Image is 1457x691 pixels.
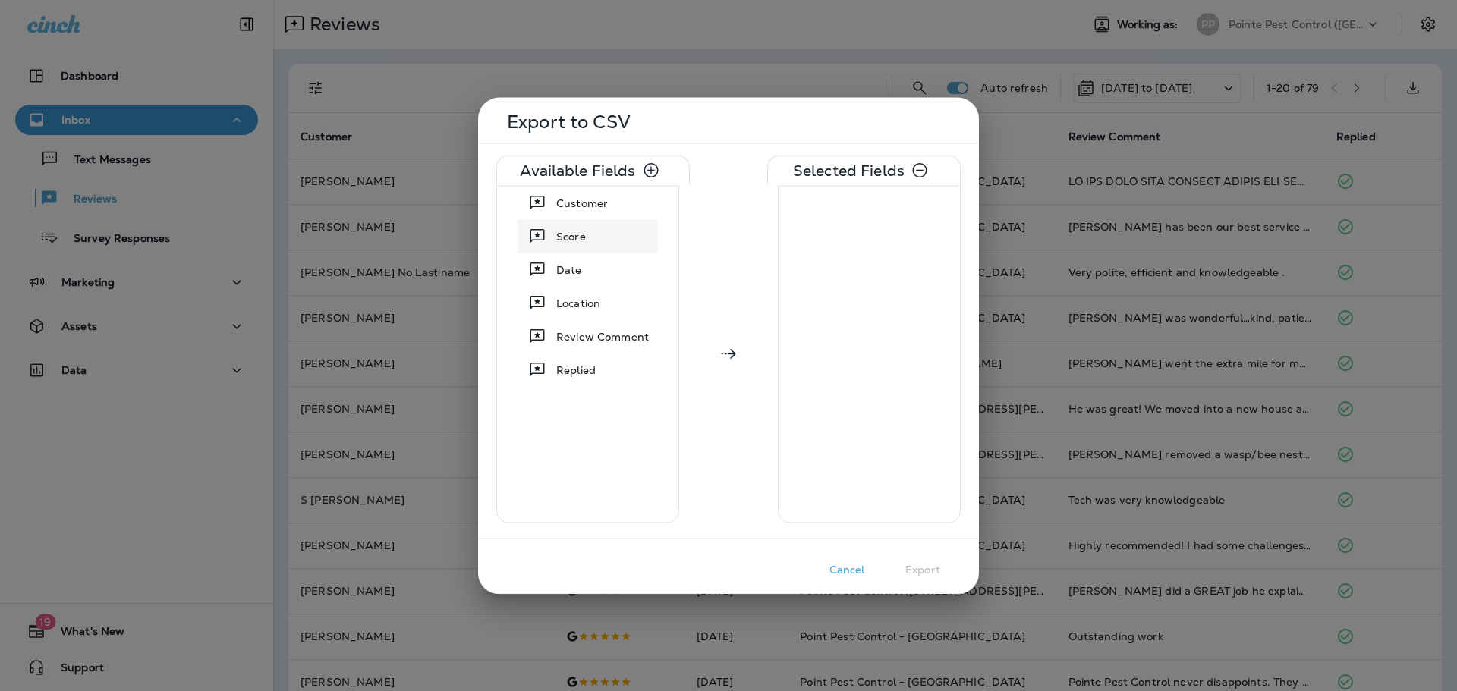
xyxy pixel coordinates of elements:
button: Cancel [809,558,885,581]
span: Replied [556,362,596,377]
span: Review Comment [556,328,649,344]
p: Available Fields [520,164,635,176]
span: Score [556,228,586,243]
p: Export to CSV [507,115,955,127]
button: Remove All [905,155,935,185]
span: Location [556,295,600,310]
p: Selected Fields [793,164,905,176]
button: Select All [636,155,666,185]
span: Date [556,262,582,277]
span: Customer [556,195,608,210]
